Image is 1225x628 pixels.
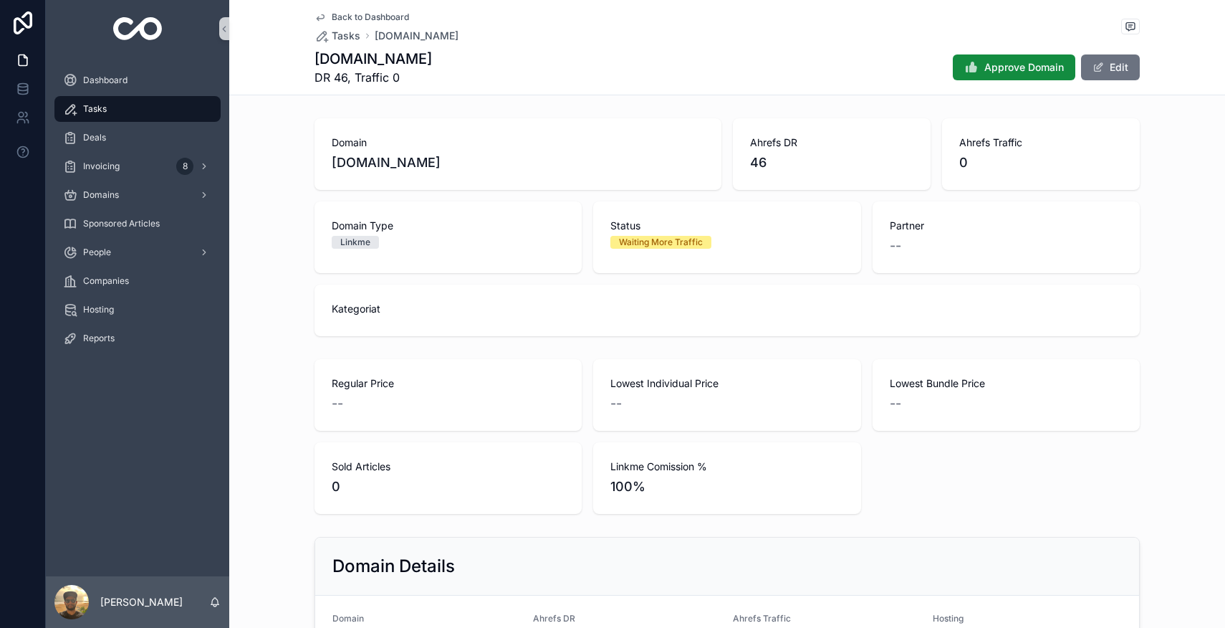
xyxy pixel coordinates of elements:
span: Invoicing [83,161,120,172]
span: Sold Articles [332,460,565,474]
span: -- [332,394,343,414]
span: 0 [332,477,340,497]
a: People [54,239,221,265]
div: 8 [176,158,193,175]
img: App logo [113,17,163,40]
div: scrollable content [46,57,229,370]
span: Approve Domain [984,60,1064,75]
span: Lowest Individual Price [610,376,843,391]
span: Back to Dashboard [332,11,409,23]
a: Companies [54,268,221,294]
span: Deals [83,132,106,143]
span: -- [890,236,901,256]
a: Hosting [54,297,221,323]
span: Ahrefs Traffic [733,613,791,624]
span: 0 [959,153,1123,173]
h1: [DOMAIN_NAME] [314,49,432,69]
span: Companies [83,275,129,287]
a: Invoicing8 [54,153,221,179]
a: Tasks [54,96,221,122]
a: Tasks [314,29,360,43]
h2: Domain Details [332,555,455,578]
span: Lowest Bundle Price [890,376,1123,391]
span: Partner [890,219,1123,233]
span: Ahrefs DR [533,613,575,624]
span: Ahrefs Traffic [959,135,1123,150]
span: Tasks [83,103,107,115]
span: -- [890,394,901,414]
button: Edit [1081,54,1140,80]
a: Dashboard [54,67,221,93]
span: DR 46, Traffic 0 [314,69,432,86]
span: Domain [332,613,364,624]
a: Domains [54,182,221,208]
span: People [83,247,111,258]
span: Domain Type [332,219,565,233]
span: Reports [83,333,115,344]
span: -- [610,394,622,414]
span: Linkme Comission % [610,460,843,474]
a: Reports [54,325,221,351]
span: Hosting [83,304,114,315]
a: [DOMAIN_NAME] [375,29,458,43]
span: Sponsored Articles [83,218,160,229]
a: Deals [54,125,221,151]
div: Waiting More Traffic [619,236,703,249]
span: Status [610,219,843,233]
span: Kategoriat [332,302,1123,316]
span: Ahrefs DR [750,135,913,150]
div: Linkme [340,236,370,249]
span: Dashboard [83,75,128,86]
button: Approve Domain [953,54,1075,80]
span: Hosting [933,613,964,624]
a: Back to Dashboard [314,11,409,23]
span: Tasks [332,29,360,43]
span: 100% [610,477,843,497]
a: Sponsored Articles [54,211,221,237]
span: Domains [83,189,119,201]
p: [PERSON_NAME] [100,595,183,609]
span: [DOMAIN_NAME] [332,153,704,173]
span: Regular Price [332,376,565,391]
span: Domain [332,135,704,150]
span: 46 [750,153,913,173]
